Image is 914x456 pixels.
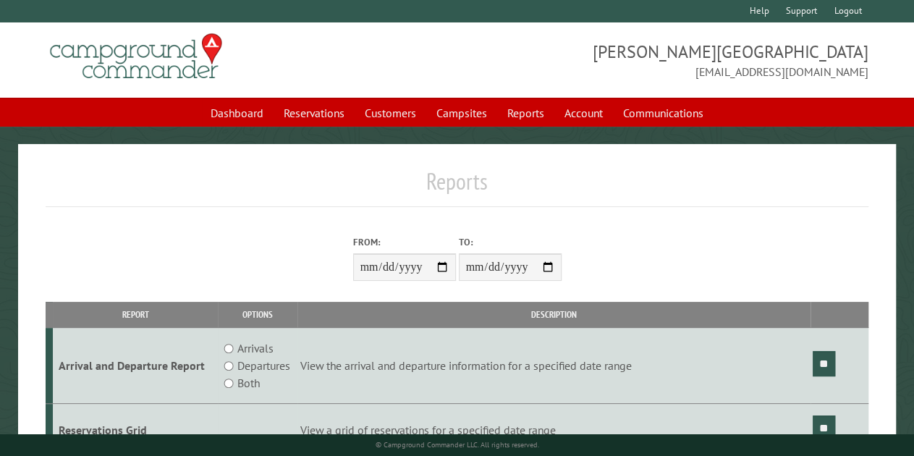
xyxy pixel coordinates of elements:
[53,328,218,404] td: Arrival and Departure Report
[457,40,868,80] span: [PERSON_NAME][GEOGRAPHIC_DATA] [EMAIL_ADDRESS][DOMAIN_NAME]
[202,99,272,127] a: Dashboard
[356,99,425,127] a: Customers
[46,167,868,207] h1: Reports
[499,99,553,127] a: Reports
[237,357,290,374] label: Departures
[237,374,260,392] label: Both
[297,328,811,404] td: View the arrival and departure information for a specified date range
[53,302,218,327] th: Report
[428,99,496,127] a: Campsites
[275,99,353,127] a: Reservations
[218,302,297,327] th: Options
[353,235,456,249] label: From:
[376,440,539,449] small: © Campground Commander LLC. All rights reserved.
[614,99,712,127] a: Communications
[459,235,562,249] label: To:
[297,302,811,327] th: Description
[237,339,274,357] label: Arrivals
[46,28,227,85] img: Campground Commander
[556,99,612,127] a: Account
